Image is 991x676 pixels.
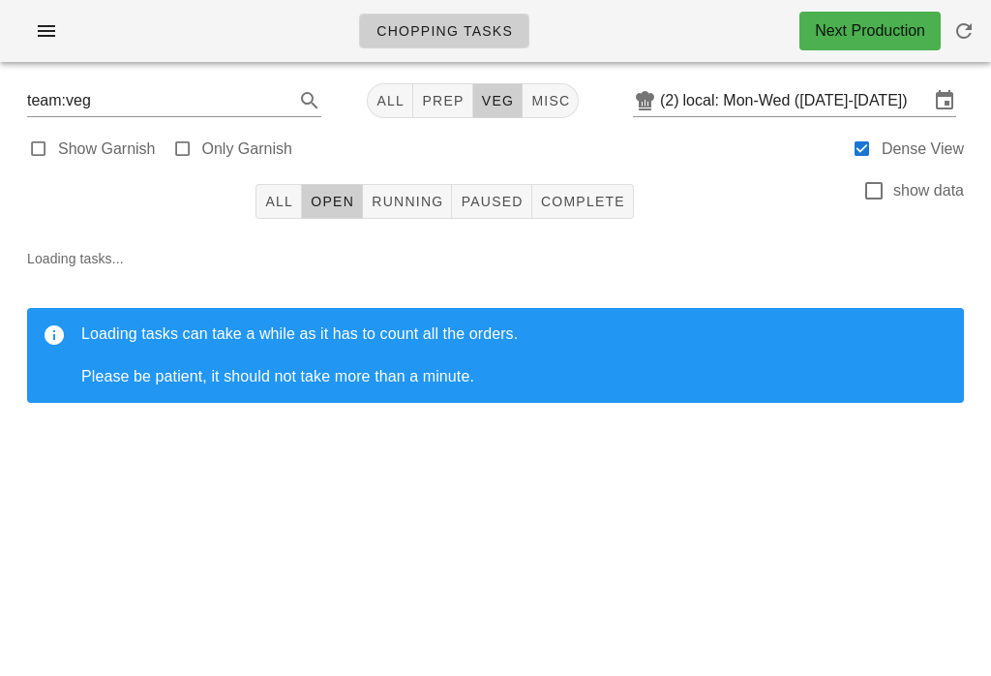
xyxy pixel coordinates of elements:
[363,184,452,219] button: Running
[371,194,443,209] span: Running
[367,83,413,118] button: All
[310,194,354,209] span: Open
[530,93,570,108] span: misc
[255,184,302,219] button: All
[421,93,464,108] span: prep
[532,184,634,219] button: Complete
[815,19,925,43] div: Next Production
[359,14,529,48] a: Chopping Tasks
[302,184,363,219] button: Open
[413,83,472,118] button: prep
[473,83,524,118] button: veg
[523,83,579,118] button: misc
[264,194,293,209] span: All
[12,232,979,434] div: Loading tasks...
[882,139,964,159] label: Dense View
[893,181,964,200] label: show data
[452,184,531,219] button: Paused
[375,23,513,39] span: Chopping Tasks
[375,93,405,108] span: All
[481,93,515,108] span: veg
[540,194,625,209] span: Complete
[81,323,948,387] div: Loading tasks can take a while as it has to count all the orders. Please be patient, it should no...
[460,194,523,209] span: Paused
[660,91,683,110] div: (2)
[58,139,156,159] label: Show Garnish
[202,139,292,159] label: Only Garnish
